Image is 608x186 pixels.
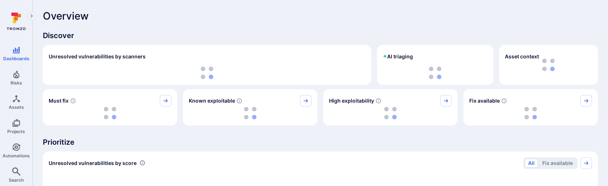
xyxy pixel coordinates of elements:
div: loading spinner [383,67,487,79]
div: High exploitability [323,89,458,125]
svg: EPSS score ≥ 0.7 [376,98,381,104]
button: All [525,159,538,168]
img: Loading... [429,67,441,79]
div: loading spinner [469,107,592,120]
svg: Confirmed exploitable by KEV [236,98,242,104]
div: Must fix [43,89,177,125]
div: Number of vulnerabilities in status 'Open' 'Triaged' and 'In process' grouped by score [139,159,145,167]
i: Expand navigation menu [29,13,34,19]
span: Unresolved vulnerabilities by score [49,160,137,167]
img: Loading... [104,107,116,119]
h2: Unresolved vulnerabilities by scanners [49,53,146,60]
span: Projects [7,129,25,134]
span: Known exploitable [189,97,235,104]
svg: Risk score >=40 , missed SLA [70,98,76,104]
div: loading spinner [49,107,171,120]
span: Prioritize [43,137,598,147]
span: High exploitability [329,97,374,104]
button: Fix available [539,159,576,168]
img: Loading... [201,67,213,79]
h2: AI triaging [383,53,413,60]
span: Discover [43,30,598,41]
div: loading spinner [189,107,312,120]
span: Fix available [469,97,500,104]
img: Loading... [244,107,256,119]
div: loading spinner [329,107,452,120]
span: Risks [11,80,22,86]
span: Overview [43,10,89,22]
img: Loading... [524,107,537,119]
span: Dashboards [3,56,29,61]
span: Must fix [49,97,69,104]
button: Expand navigation menu [27,12,36,20]
span: Search [9,177,24,183]
div: loading spinner [49,67,365,79]
span: Automations [3,153,30,158]
div: Fix available [463,89,598,125]
div: Known exploitable [183,89,317,125]
span: Assets [9,104,24,110]
img: Loading... [384,107,397,119]
svg: Vulnerabilities with fix available [501,98,507,104]
span: Asset context [505,53,539,60]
